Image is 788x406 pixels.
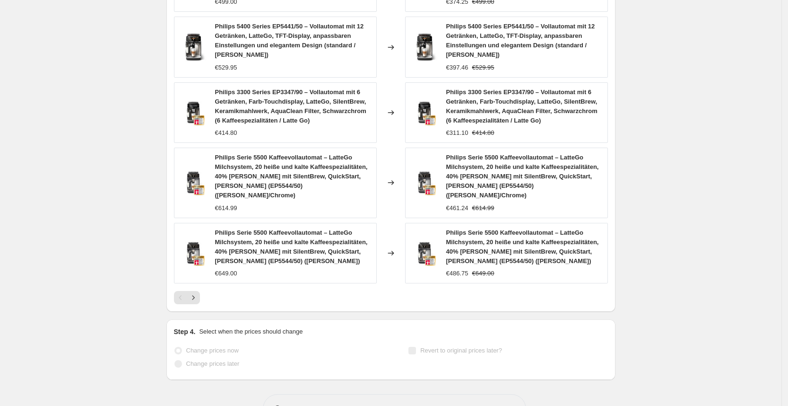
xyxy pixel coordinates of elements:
[446,23,595,58] span: Philips 5400 Series EP5441/50 – Vollautomat mit 12 Getränken, LatteGo, TFT-Display, anpassbaren E...
[174,327,196,336] h2: Step 4.
[446,88,597,124] span: Philips 3300 Series EP3347/90 – Vollautomat mit 6 Getränken, Farb-Touchdisplay, LatteGo, SilentBr...
[215,269,237,278] div: €649.00
[215,203,237,213] div: €614.99
[199,327,303,336] p: Select when the prices should change
[179,239,208,267] img: 61Z54cWwdQL_80x.jpg
[410,33,439,62] img: 71vCgRyrG9L_80x.jpg
[410,168,439,197] img: 61Z54cWwdQL_80x.jpg
[472,269,494,278] strike: €649.00
[215,229,368,265] span: Philips Serie 5500 Kaffeevollautomat – LatteGo Milchsystem, 20 heiße und kalte Kaffeespezialitäte...
[446,154,599,199] span: Philips Serie 5500 Kaffeevollautomat – LatteGo Milchsystem, 20 heiße und kalte Kaffeespezialitäte...
[446,63,468,72] div: €397.46
[472,203,494,213] strike: €614.99
[179,168,208,197] img: 61Z54cWwdQL_80x.jpg
[215,154,368,199] span: Philips Serie 5500 Kaffeevollautomat – LatteGo Milchsystem, 20 heiße und kalte Kaffeespezialitäte...
[187,291,200,304] button: Next
[186,347,239,354] span: Change prices now
[215,23,364,58] span: Philips 5400 Series EP5441/50 – Vollautomat mit 12 Getränken, LatteGo, TFT-Display, anpassbaren E...
[472,128,494,138] strike: €414.80
[215,88,366,124] span: Philips 3300 Series EP3347/90 – Vollautomat mit 6 Getränken, Farb-Touchdisplay, LatteGo, SilentBr...
[472,63,494,72] strike: €529.95
[446,203,468,213] div: €461.24
[420,347,502,354] span: Revert to original prices later?
[174,291,200,304] nav: Pagination
[446,128,468,138] div: €311.10
[215,63,237,72] div: €529.95
[410,98,439,127] img: 615wq8cEBJL_80x.jpg
[410,239,439,267] img: 61Z54cWwdQL_80x.jpg
[215,128,237,138] div: €414.80
[446,269,468,278] div: €486.75
[446,229,599,265] span: Philips Serie 5500 Kaffeevollautomat – LatteGo Milchsystem, 20 heiße und kalte Kaffeespezialitäte...
[179,33,208,62] img: 71vCgRyrG9L_80x.jpg
[179,98,208,127] img: 615wq8cEBJL_80x.jpg
[186,360,240,367] span: Change prices later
